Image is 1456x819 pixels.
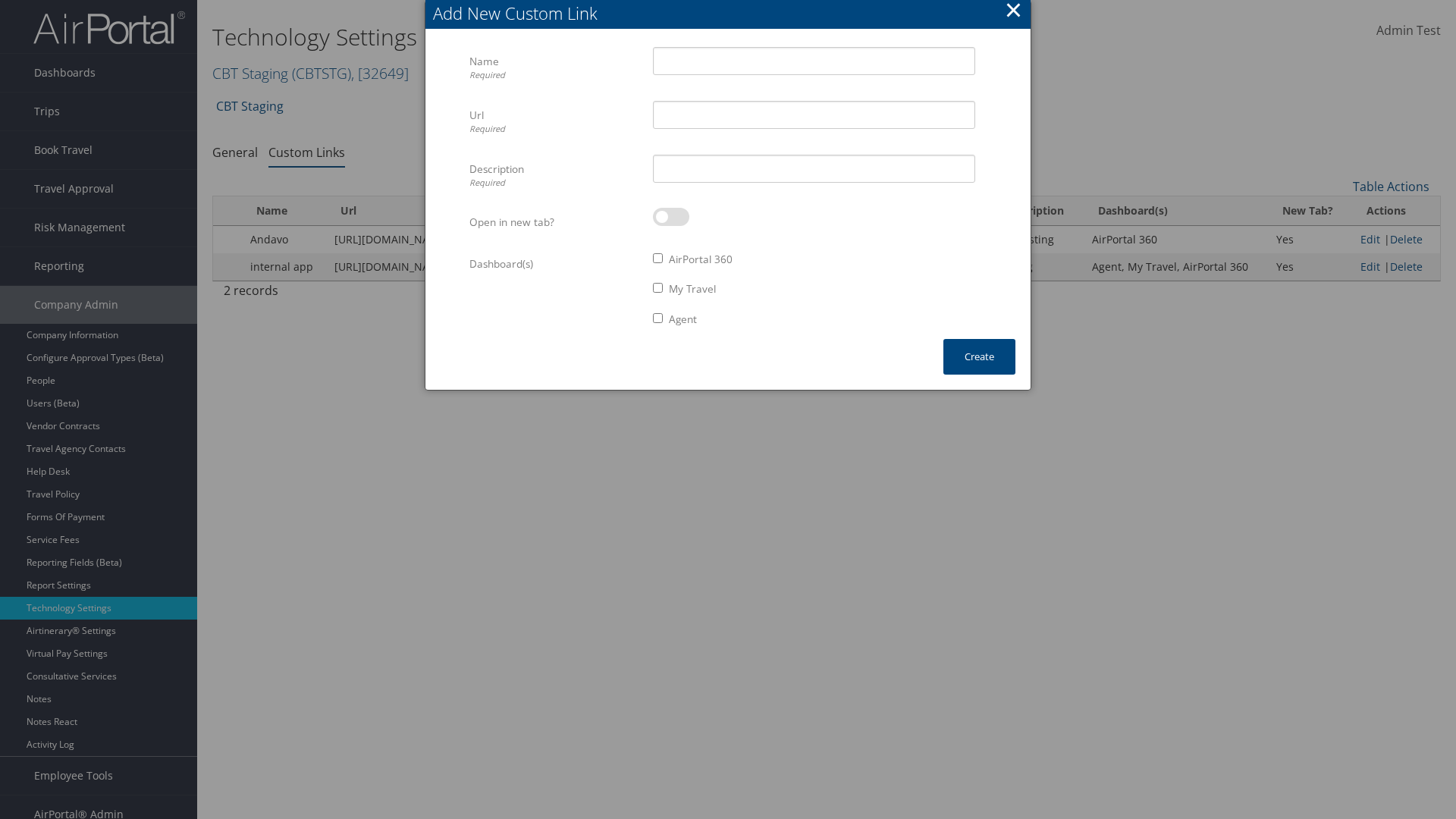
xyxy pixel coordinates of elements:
[943,339,1015,375] button: Create
[469,249,642,278] label: Dashboard(s)
[469,123,642,136] div: Required
[469,101,642,143] label: Url
[469,69,642,82] div: Required
[669,312,697,327] label: Agent
[669,252,733,267] label: AirPortal 360
[469,47,642,89] label: Name
[469,208,642,237] label: Open in new tab?
[433,2,1031,25] div: Add New Custom Link
[469,177,642,190] div: Required
[669,281,716,297] label: My Travel
[469,155,642,196] label: Description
